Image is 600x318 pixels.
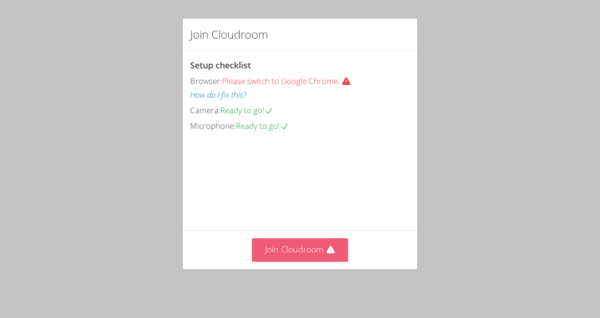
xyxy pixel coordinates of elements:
span: Ready to go! [220,105,274,116]
button: How do I fix this? [190,88,246,102]
span: Setup checklist [190,59,251,71]
span: Ready to go! [236,120,289,131]
button: Join Cloudroom [252,238,349,261]
span: Browser: [190,75,222,86]
span: Camera: [190,105,220,116]
span: Microphone: [190,120,236,131]
h2: Join Cloudroom [190,26,268,43]
span: Please switch to Google Chrome. [222,75,355,86]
